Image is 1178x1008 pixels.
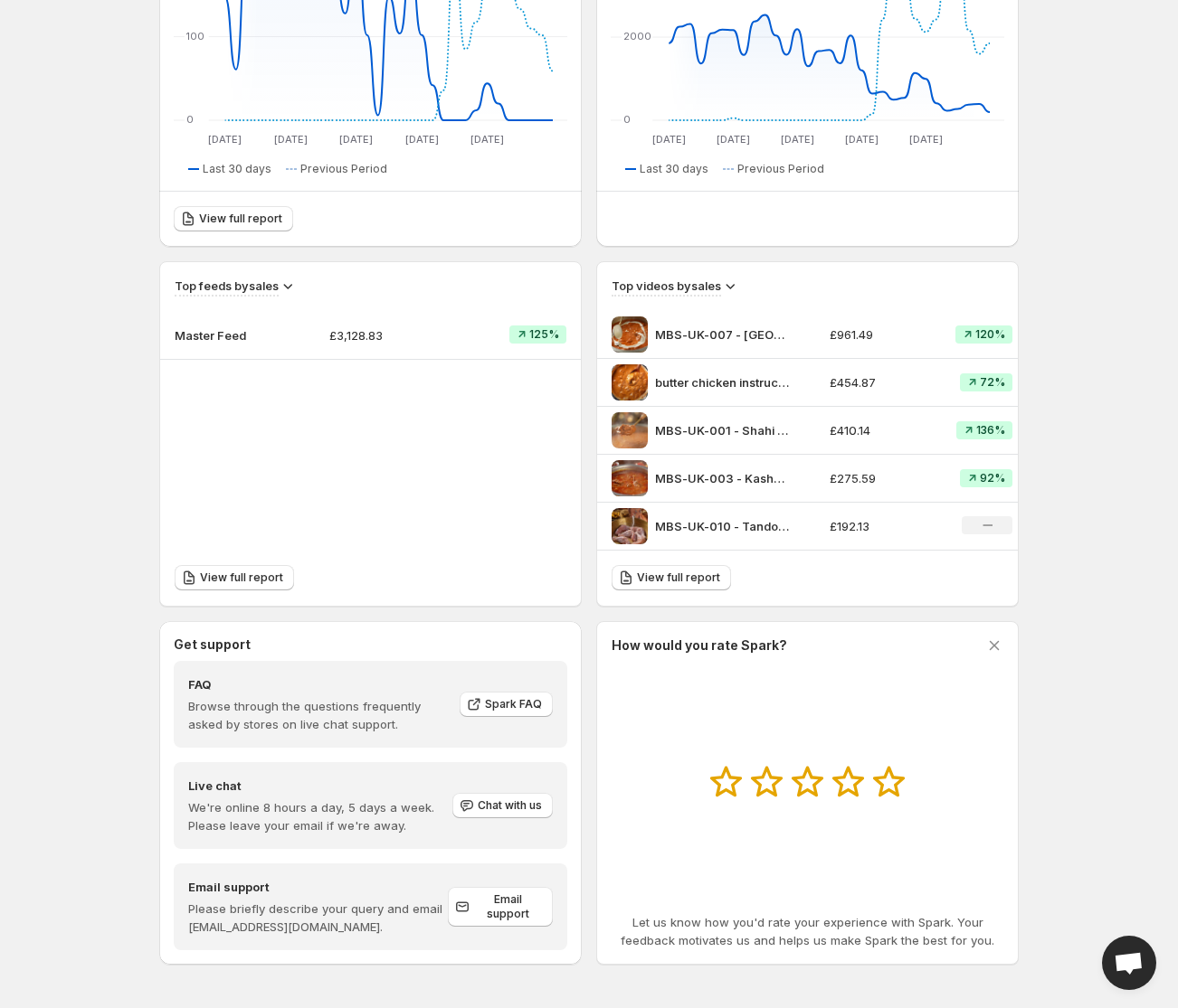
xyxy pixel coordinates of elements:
[203,162,271,176] span: Last 30 days
[612,412,648,448] img: MBS-UK-001 - Shahi Chicken Masala
[529,327,559,342] span: 125%
[175,326,265,344] p: Master Feed
[188,697,447,733] p: Browse through the questions frequently asked by stores on live chat support.
[612,565,731,590] a: View full report
[188,900,448,936] p: Please briefly describe your query and email [EMAIL_ADDRESS][DOMAIN_NAME].
[655,325,791,344] p: MBS-UK-007 - [GEOGRAPHIC_DATA] Butter Chicken
[980,471,1005,485] span: 92%
[612,364,648,400] img: butter chicken instructional
[208,133,242,146] text: [DATE]
[175,277,279,295] h3: Top feeds by sales
[845,133,879,146] text: [DATE]
[188,878,448,896] h4: Email support
[199,212,282,226] span: View full report
[652,133,686,146] text: [DATE]
[737,162,824,176] span: Previous Period
[188,798,451,834] p: We're online 8 hours a day, 5 days a week. Please leave your email if we're away.
[655,373,791,391] p: butter chicken instructional
[640,162,708,176] span: Last 30 days
[830,469,935,487] p: £275.59
[460,692,553,717] a: Spark FAQ
[655,421,791,439] p: MBS-UK-001 - Shahi Chicken Masala
[830,421,935,439] p: £410.14
[612,460,648,496] img: MBS-UK-003 - Kashmiri Rogan Josh
[612,636,787,655] h3: How would you rate Spark?
[174,206,293,231] a: View full report
[612,508,648,544] img: MBS-UK-010 - Tandoori Chicken Pieces
[478,798,542,813] span: Chat with us
[637,570,720,585] span: View full report
[830,325,935,344] p: £961.49
[470,133,504,146] text: [DATE]
[1102,936,1156,990] div: Open chat
[717,133,750,146] text: [DATE]
[329,326,455,344] p: £3,128.83
[188,675,447,693] h4: FAQ
[623,113,631,126] text: 0
[830,373,935,391] p: £454.87
[473,892,542,921] span: Email support
[448,887,553,927] a: Email support
[623,30,651,42] text: 2000
[452,793,553,818] button: Chat with us
[300,162,387,176] span: Previous Period
[405,133,439,146] text: [DATE]
[274,133,308,146] text: [DATE]
[781,133,814,146] text: [DATE]
[976,423,1005,438] span: 136%
[174,636,251,654] h3: Get support
[975,327,1005,342] span: 120%
[612,913,1003,949] p: Let us know how you'd rate your experience with Spark. Your feedback motivates us and helps us ma...
[186,113,194,126] text: 0
[655,517,791,535] p: MBS-UK-010 - Tandoori Chicken Pieces
[175,565,294,590] a: View full report
[980,375,1005,390] span: 72%
[830,517,935,535] p: £192.13
[186,30,204,42] text: 100
[485,697,542,711] span: Spark FAQ
[612,277,721,295] h3: Top videos by sales
[188,777,451,795] h4: Live chat
[909,133,943,146] text: [DATE]
[339,133,373,146] text: [DATE]
[200,570,283,585] span: View full report
[612,316,648,353] img: MBS-UK-007 - Old Delhi Butter Chicken
[655,469,791,487] p: MBS-UK-003 - Kashmiri [PERSON_NAME]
